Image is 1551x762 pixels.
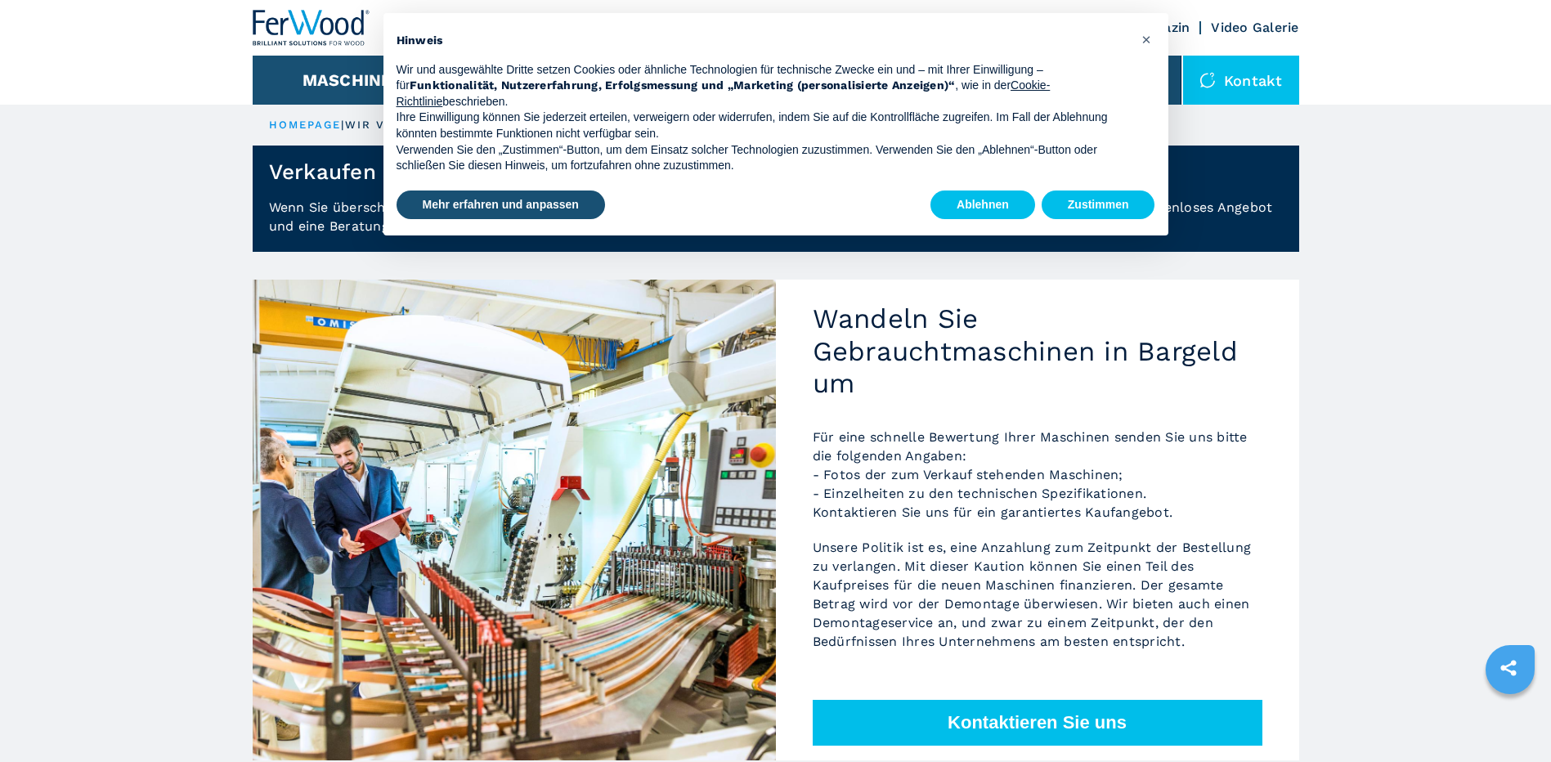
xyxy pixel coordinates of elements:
[345,118,456,132] p: wir verkaufen
[410,78,956,92] strong: Funktionalität, Nutzererfahrung, Erfolgsmessung und „Marketing (personalisierte Anzeigen)“
[1141,29,1151,49] span: ×
[253,280,776,760] img: Wandeln Sie Gebrauchtmaschinen in Bargeld um
[303,70,405,90] button: Maschinen
[269,119,342,131] a: HOMEPAGE
[397,110,1129,141] p: Ihre Einwilligung können Sie jederzeit erteilen, verweigern oder widerrufen, indem Sie auf die Ko...
[1134,26,1160,52] button: Schließen Sie diesen Hinweis
[269,159,829,185] h1: Verkaufen Sie Ihre gebrauchte Maschine an Ferwood
[253,198,1299,252] p: Wenn Sie überschüssige gebrauchte Holzbearbeitungsmaschinen haben und diese verkaufen möchten, ko...
[813,700,1262,746] button: Kontaktieren Sie uns
[341,119,344,131] span: |
[397,142,1129,174] p: Verwenden Sie den „Zustimmen“-Button, um dem Einsatz solcher Technologien zuzustimmen. Verwenden ...
[1211,20,1298,35] a: Video Galerie
[1488,648,1529,688] a: sharethis
[397,62,1129,110] p: Wir und ausgewählte Dritte setzen Cookies oder ähnliche Technologien für technische Zwecke ein un...
[1199,72,1216,88] img: Kontakt
[1482,688,1539,750] iframe: Chat
[930,190,1035,220] button: Ablehnen
[1183,56,1299,105] div: Kontakt
[813,303,1262,400] h2: Wandeln Sie Gebrauchtmaschinen in Bargeld um
[813,538,1262,651] p: Unsere Politik ist es, eine Anzahlung zum Zeitpunkt der Bestellung zu verlangen. Mit dieser Kauti...
[1042,190,1155,220] button: Zustimmen
[397,33,1129,49] h2: Hinweis
[813,428,1262,522] p: Für eine schnelle Bewertung Ihrer Maschinen senden Sie uns bitte die folgenden Angaben: - Fotos d...
[397,190,605,220] button: Mehr erfahren und anpassen
[397,78,1051,108] a: Cookie-Richtlinie
[253,10,370,46] img: Ferwood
